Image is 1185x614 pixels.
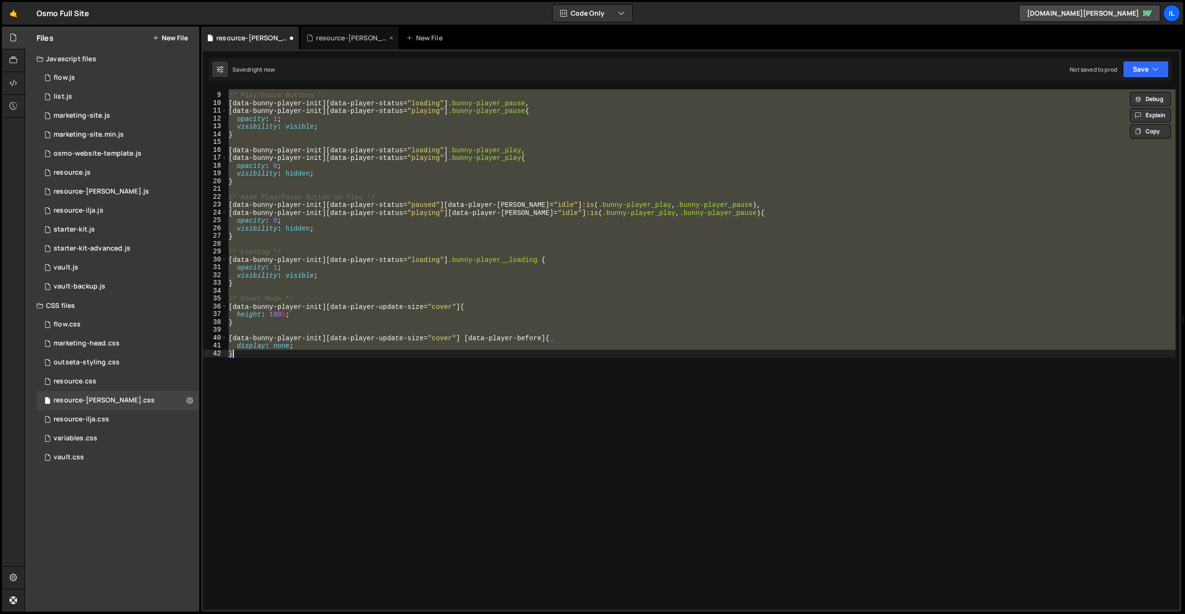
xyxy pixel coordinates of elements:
div: right now [250,65,275,74]
div: resource-[PERSON_NAME].css [216,33,287,43]
div: 10598/29018.js [37,144,199,163]
div: 19 [203,169,227,177]
h2: Files [37,33,54,43]
div: Javascript files [25,49,199,68]
div: 30 [203,256,227,264]
div: resource-[PERSON_NAME].css [54,396,155,405]
div: 40 [203,334,227,342]
div: vault-backup.js [54,282,105,291]
div: 11 [203,107,227,115]
div: 27 [203,232,227,240]
div: outseta-styling.css [54,358,120,367]
div: 37 [203,310,227,318]
div: 33 [203,279,227,287]
div: 10598/44660.js [37,220,199,239]
button: Copy [1130,124,1171,139]
div: vault.css [54,453,84,462]
div: 10598/44726.js [37,239,199,258]
div: 35 [203,295,227,303]
div: 31 [203,263,227,271]
div: 10598/26158.js [37,87,199,106]
div: 34 [203,287,227,295]
div: 18 [203,162,227,170]
div: 10598/27703.css [37,410,199,429]
div: 14 [203,130,227,139]
div: Osmo Full Site [37,8,89,19]
div: 24 [203,209,227,217]
div: 10598/27702.css [37,391,199,410]
button: Code Only [553,5,632,22]
div: 10598/27496.css [37,429,199,448]
div: 10598/27699.css [37,372,199,391]
div: New File [406,33,446,43]
div: 9 [203,91,227,99]
div: marketing-site.min.js [54,130,124,139]
div: resource-[PERSON_NAME].js [54,187,149,196]
div: list.js [54,93,72,101]
a: Il [1163,5,1180,22]
div: starter-kit-advanced.js [54,244,130,253]
div: 23 [203,201,227,209]
div: 10598/24130.js [37,258,199,277]
div: 10598/27499.css [37,353,199,372]
button: Debug [1130,92,1171,106]
div: 38 [203,318,227,326]
a: [DOMAIN_NAME][PERSON_NAME] [1019,5,1160,22]
div: flow.css [54,320,81,329]
div: resource-ilja.css [54,415,109,424]
div: 21 [203,185,227,193]
div: starter-kit.js [54,225,95,234]
div: 13 [203,122,227,130]
div: flow.js [54,74,75,82]
div: 29 [203,248,227,256]
div: 10598/27344.js [37,68,199,87]
div: 20 [203,177,227,186]
div: 28 [203,240,227,248]
div: vault.js [54,263,78,272]
div: 10598/28787.js [37,125,199,144]
div: 25 [203,216,227,224]
div: resource.js [54,168,91,177]
div: CSS files [25,296,199,315]
div: 10 [203,99,227,107]
div: marketing-head.css [54,339,120,348]
a: 🤙 [2,2,25,25]
div: 42 [203,350,227,358]
div: Saved [232,65,275,74]
div: 36 [203,303,227,311]
div: osmo-website-template.js [54,149,141,158]
div: 10598/27705.js [37,163,199,182]
div: marketing-site.js [54,112,110,120]
div: 32 [203,271,227,279]
div: 10598/25101.js [37,277,199,296]
div: 22 [203,193,227,201]
div: 39 [203,326,227,334]
div: variables.css [54,434,97,443]
div: 15 [203,138,227,146]
div: 10598/27345.css [37,315,199,334]
button: New File [152,34,188,42]
div: 41 [203,342,227,350]
div: 10598/25099.css [37,448,199,467]
button: Save [1123,61,1169,78]
div: 26 [203,224,227,233]
div: 10598/28175.css [37,334,199,353]
div: 10598/27700.js [37,201,199,220]
div: 10598/28174.js [37,106,199,125]
div: 16 [203,146,227,154]
div: resource.css [54,377,96,386]
div: 17 [203,154,227,162]
div: resource-ilja.js [54,206,103,215]
button: Explain [1130,108,1171,122]
div: resource-[PERSON_NAME].js [316,33,387,43]
div: 10598/27701.js [37,182,199,201]
div: 12 [203,115,227,123]
div: Not saved to prod [1070,65,1117,74]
